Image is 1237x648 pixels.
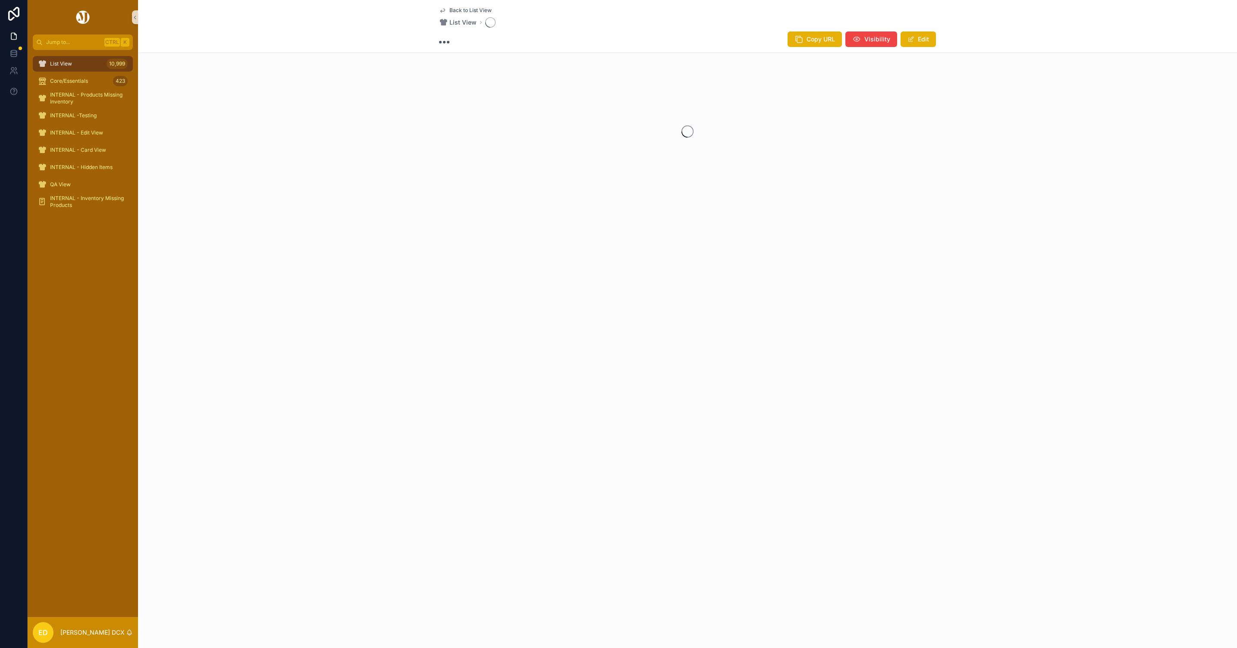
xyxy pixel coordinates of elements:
[50,129,103,136] span: INTERNAL - Edit View
[33,91,133,106] a: INTERNAL - Products Missing Inventory
[33,56,133,72] a: List View10,999
[50,195,124,209] span: INTERNAL - Inventory Missing Products
[33,142,133,158] a: INTERNAL - Card View
[33,177,133,192] a: QA View
[33,34,133,50] button: Jump to...CtrlK
[33,160,133,175] a: INTERNAL - Hidden Items
[50,60,72,67] span: List View
[439,7,492,14] a: Back to List View
[901,31,936,47] button: Edit
[75,10,91,24] img: App logo
[50,112,97,119] span: INTERNAL -Testing
[807,35,835,44] span: Copy URL
[33,194,133,210] a: INTERNAL - Inventory Missing Products
[50,181,71,188] span: QA View
[50,147,106,153] span: INTERNAL - Card View
[38,627,48,638] span: ED
[449,7,492,14] span: Back to List View
[28,50,138,221] div: scrollable content
[50,78,88,85] span: Core/Essentials
[33,125,133,141] a: INTERNAL - Edit View
[113,76,128,86] div: 423
[50,91,124,105] span: INTERNAL - Products Missing Inventory
[46,39,101,46] span: Jump to...
[864,35,890,44] span: Visibility
[33,108,133,123] a: INTERNAL -Testing
[449,18,477,27] span: List View
[845,31,897,47] button: Visibility
[439,18,477,27] a: List View
[122,39,129,46] span: K
[33,73,133,89] a: Core/Essentials423
[104,38,120,47] span: Ctrl
[60,628,125,637] p: [PERSON_NAME] DCX
[788,31,842,47] button: Copy URL
[50,164,113,171] span: INTERNAL - Hidden Items
[107,59,128,69] div: 10,999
